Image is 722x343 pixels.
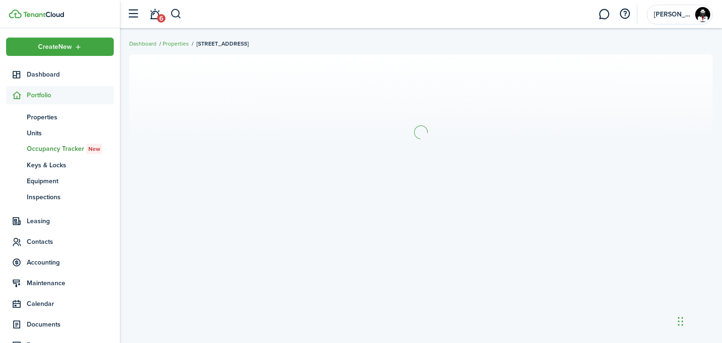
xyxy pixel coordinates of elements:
span: Keys & Locks [27,160,114,170]
span: [STREET_ADDRESS] [196,39,249,48]
span: Inspections [27,192,114,202]
span: Accounting [27,257,114,267]
span: Contacts [27,237,114,247]
span: Equipment [27,176,114,186]
div: Drag [678,307,683,335]
span: Dashboard [27,70,114,79]
span: Units [27,128,114,138]
a: Dashboard [6,65,114,84]
span: New [88,145,100,153]
button: Open sidebar [124,5,142,23]
a: Notifications [146,2,164,26]
img: Loading [413,124,429,140]
a: Units [6,125,114,141]
a: Equipment [6,173,114,189]
span: Create New [38,44,72,50]
a: Dashboard [129,39,157,48]
button: Search [170,6,182,22]
a: Properties [163,39,189,48]
span: Calendar [27,299,114,309]
img: TenantCloud [9,9,22,18]
img: TenantCloud [23,12,64,17]
span: Leasing [27,216,114,226]
img: Bassett Property Group, LLC [695,7,710,22]
span: Properties [27,112,114,122]
a: Properties [6,109,114,125]
span: Maintenance [27,278,114,288]
button: Open resource center [617,6,633,22]
span: Bassett Property Group, LLC [654,11,691,18]
span: Occupancy Tracker [27,144,114,154]
button: Open menu [6,38,114,56]
a: Inspections [6,189,114,205]
span: 6 [157,14,165,23]
iframe: Chat Widget [675,298,722,343]
span: Documents [27,320,114,329]
a: Messaging [595,2,613,26]
a: Occupancy TrackerNew [6,141,114,157]
span: Portfolio [27,90,114,100]
a: Keys & Locks [6,157,114,173]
